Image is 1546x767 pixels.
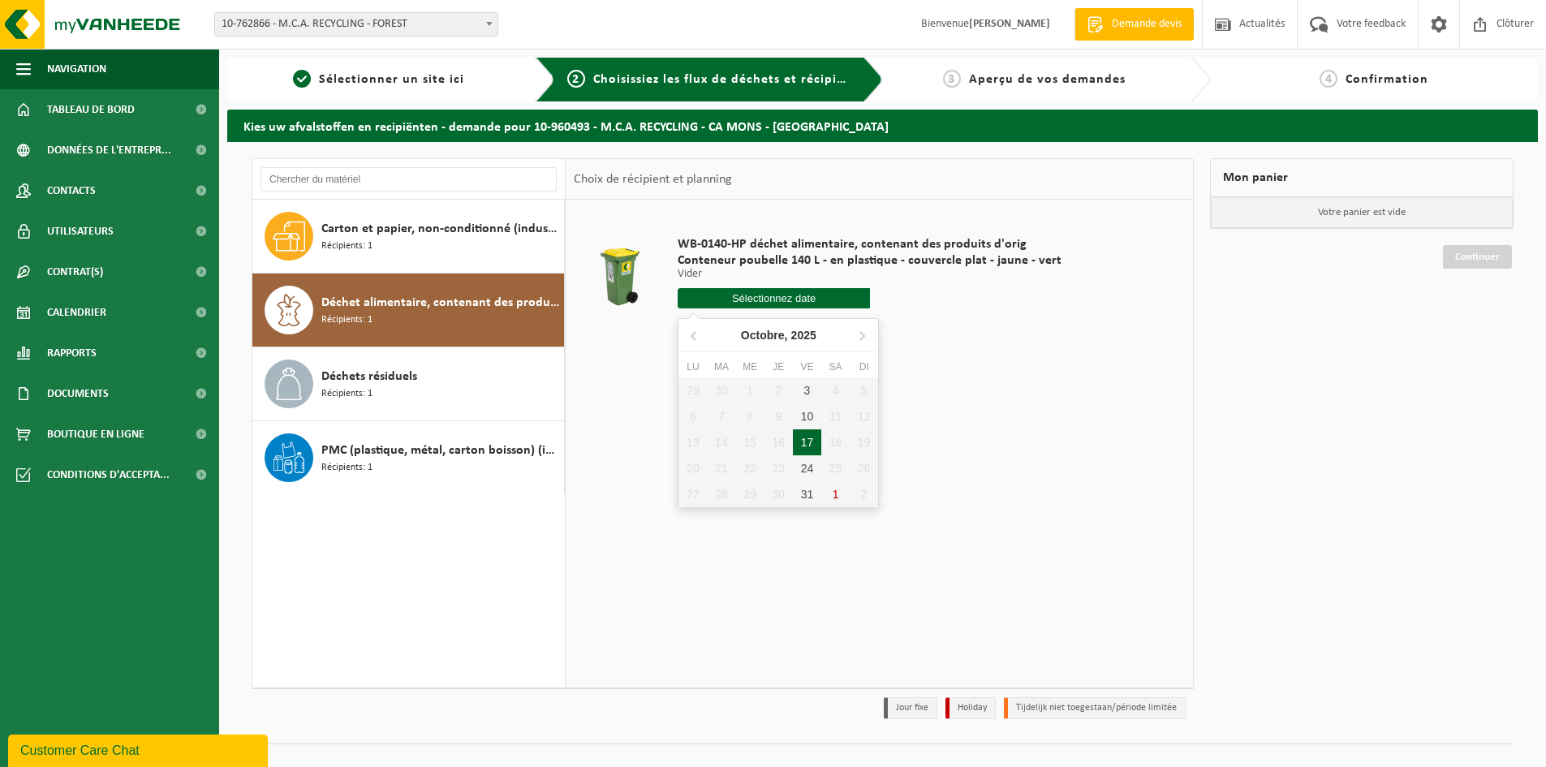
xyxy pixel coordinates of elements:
[321,441,560,460] span: PMC (plastique, métal, carton boisson) (industriel)
[793,359,821,375] div: Ve
[1443,245,1512,269] a: Continuer
[678,269,1062,280] p: Vider
[47,333,97,373] span: Rapports
[252,274,565,347] button: Déchet alimentaire, contenant des produits d'origine animale, non emballé, catégorie 3 Récipients: 1
[321,239,373,254] span: Récipients: 1
[567,70,585,88] span: 2
[227,110,1538,141] h2: Kies uw afvalstoffen en recipiënten - demande pour 10-960493 - M.C.A. RECYCLING - CA MONS - [GEOG...
[821,359,850,375] div: Sa
[1108,16,1186,32] span: Demande devis
[793,377,821,403] div: 3
[791,330,816,341] i: 2025
[943,70,961,88] span: 3
[235,70,523,89] a: 1Sélectionner un site ici
[736,359,764,375] div: Me
[47,211,114,252] span: Utilisateurs
[678,236,1062,252] span: WB-0140-HP déchet alimentaire, contenant des produits d'orig
[47,89,135,130] span: Tableau de bord
[47,130,171,170] span: Données de l'entrepr...
[321,460,373,476] span: Récipients: 1
[793,455,821,481] div: 24
[734,322,823,348] div: Octobre,
[321,386,373,402] span: Récipients: 1
[47,170,96,211] span: Contacts
[215,13,497,36] span: 10-762866 - M.C.A. RECYCLING - FOREST
[793,429,821,455] div: 17
[293,70,311,88] span: 1
[969,73,1126,86] span: Aperçu de vos demandes
[1320,70,1337,88] span: 4
[793,403,821,429] div: 10
[261,167,557,192] input: Chercher du matériel
[678,252,1062,269] span: Conteneur poubelle 140 L - en plastique - couvercle plat - jaune - vert
[321,367,417,386] span: Déchets résiduels
[1074,8,1194,41] a: Demande devis
[252,347,565,421] button: Déchets résiduels Récipients: 1
[1346,73,1428,86] span: Confirmation
[214,12,498,37] span: 10-762866 - M.C.A. RECYCLING - FOREST
[678,288,870,308] input: Sélectionnez date
[321,219,560,239] span: Carton et papier, non-conditionné (industriel)
[593,73,863,86] span: Choisissiez les flux de déchets et récipients
[1004,697,1186,719] li: Tijdelijk niet toegestaan/période limitée
[321,312,373,328] span: Récipients: 1
[47,292,106,333] span: Calendrier
[47,252,103,292] span: Contrat(s)
[678,359,707,375] div: Lu
[707,359,735,375] div: Ma
[47,455,170,495] span: Conditions d'accepta...
[1211,197,1513,228] p: Votre panier est vide
[1210,158,1514,197] div: Mon panier
[850,359,878,375] div: Di
[252,421,565,494] button: PMC (plastique, métal, carton boisson) (industriel) Récipients: 1
[47,49,106,89] span: Navigation
[764,359,793,375] div: Je
[252,200,565,274] button: Carton et papier, non-conditionné (industriel) Récipients: 1
[47,373,109,414] span: Documents
[8,731,271,767] iframe: chat widget
[566,159,740,200] div: Choix de récipient et planning
[969,18,1050,30] strong: [PERSON_NAME]
[319,73,464,86] span: Sélectionner un site ici
[945,697,996,719] li: Holiday
[47,414,144,455] span: Boutique en ligne
[793,481,821,507] div: 31
[884,697,937,719] li: Jour fixe
[321,293,560,312] span: Déchet alimentaire, contenant des produits d'origine animale, non emballé, catégorie 3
